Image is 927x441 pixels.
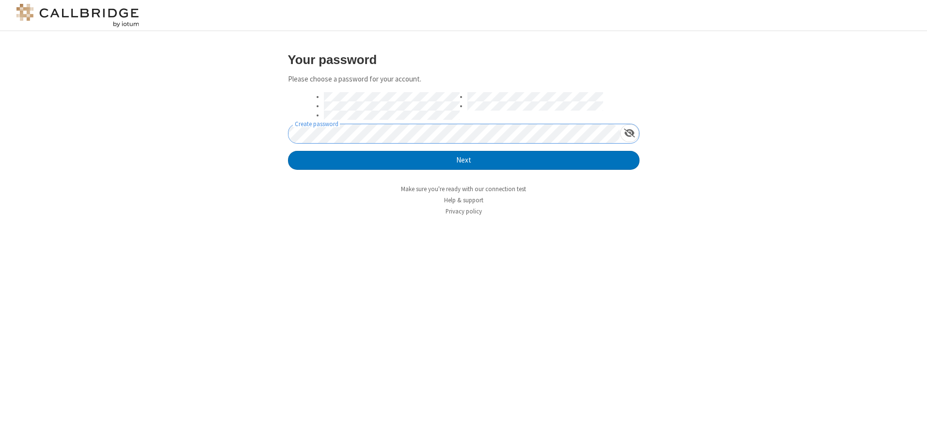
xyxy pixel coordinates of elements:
div: Show password [620,124,639,142]
button: Next [288,151,639,170]
h3: Your password [288,53,639,66]
input: Create password [288,124,620,143]
img: logo@2x.png [15,4,141,27]
a: Make sure you're ready with our connection test [401,185,526,193]
a: Privacy policy [446,207,482,215]
p: Please choose a password for your account. [288,74,639,85]
a: Help & support [444,196,483,204]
